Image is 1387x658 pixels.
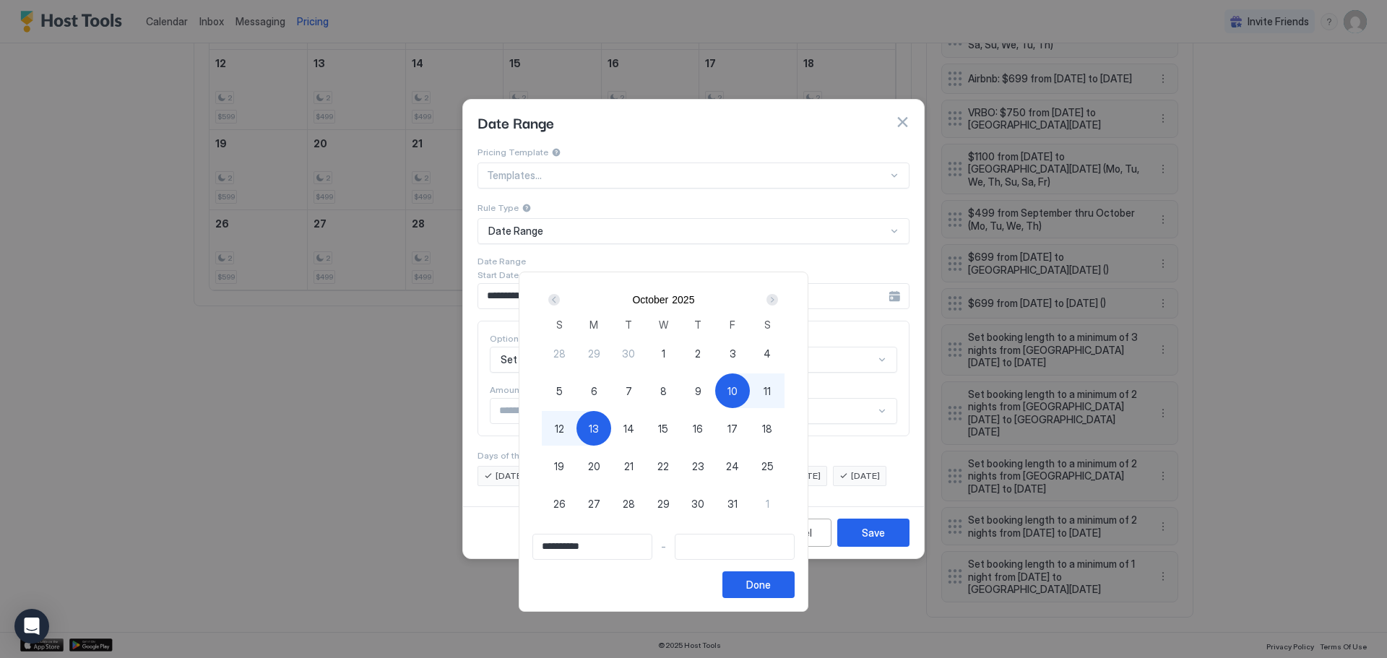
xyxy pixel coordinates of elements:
span: 4 [764,346,771,361]
span: S [556,317,563,332]
span: T [625,317,632,332]
span: 29 [588,346,600,361]
span: - [661,540,666,553]
button: October [632,294,668,306]
span: 16 [693,421,703,436]
button: 2025 [672,294,694,306]
span: 20 [588,459,600,474]
span: 18 [762,421,772,436]
button: 9 [680,373,715,408]
span: M [589,317,598,332]
span: 27 [588,496,600,511]
button: 30 [611,336,646,371]
span: 13 [589,421,599,436]
button: 2 [680,336,715,371]
span: 11 [764,384,771,399]
div: Open Intercom Messenger [14,609,49,644]
button: 8 [646,373,680,408]
span: 28 [553,346,566,361]
span: 30 [622,346,635,361]
button: 21 [611,449,646,483]
span: 8 [660,384,667,399]
span: 9 [695,384,701,399]
span: 24 [726,459,739,474]
button: 6 [576,373,611,408]
span: 19 [554,459,564,474]
button: 30 [680,486,715,521]
span: T [694,317,701,332]
button: Done [722,571,795,598]
span: 29 [657,496,670,511]
span: 14 [623,421,634,436]
button: 19 [542,449,576,483]
button: 28 [611,486,646,521]
span: 22 [657,459,669,474]
button: 28 [542,336,576,371]
button: 18 [750,411,785,446]
span: 25 [761,459,774,474]
button: 29 [646,486,680,521]
button: 26 [542,486,576,521]
span: 2 [695,346,701,361]
button: 14 [611,411,646,446]
button: Next [761,291,781,308]
input: Input Field [533,534,652,559]
span: S [764,317,771,332]
button: 17 [715,411,750,446]
span: 17 [727,421,738,436]
button: 1 [646,336,680,371]
button: 25 [750,449,785,483]
button: 13 [576,411,611,446]
span: 1 [662,346,665,361]
button: 4 [750,336,785,371]
span: F [730,317,735,332]
button: 23 [680,449,715,483]
span: 23 [692,459,704,474]
span: 1 [766,496,769,511]
button: 7 [611,373,646,408]
span: 26 [553,496,566,511]
span: 5 [556,384,563,399]
button: 29 [576,336,611,371]
button: 12 [542,411,576,446]
div: Done [746,577,771,592]
input: Input Field [675,534,794,559]
span: 7 [626,384,632,399]
button: 5 [542,373,576,408]
span: W [659,317,668,332]
span: 12 [555,421,564,436]
button: 11 [750,373,785,408]
span: 6 [591,384,597,399]
span: 30 [691,496,704,511]
button: 10 [715,373,750,408]
button: 3 [715,336,750,371]
span: 21 [624,459,634,474]
button: 1 [750,486,785,521]
span: 10 [727,384,738,399]
button: 24 [715,449,750,483]
span: 3 [730,346,736,361]
button: 22 [646,449,680,483]
span: 31 [727,496,738,511]
span: 28 [623,496,635,511]
button: Prev [545,291,565,308]
button: 16 [680,411,715,446]
button: 20 [576,449,611,483]
button: 31 [715,486,750,521]
button: 27 [576,486,611,521]
button: 15 [646,411,680,446]
span: 15 [658,421,668,436]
